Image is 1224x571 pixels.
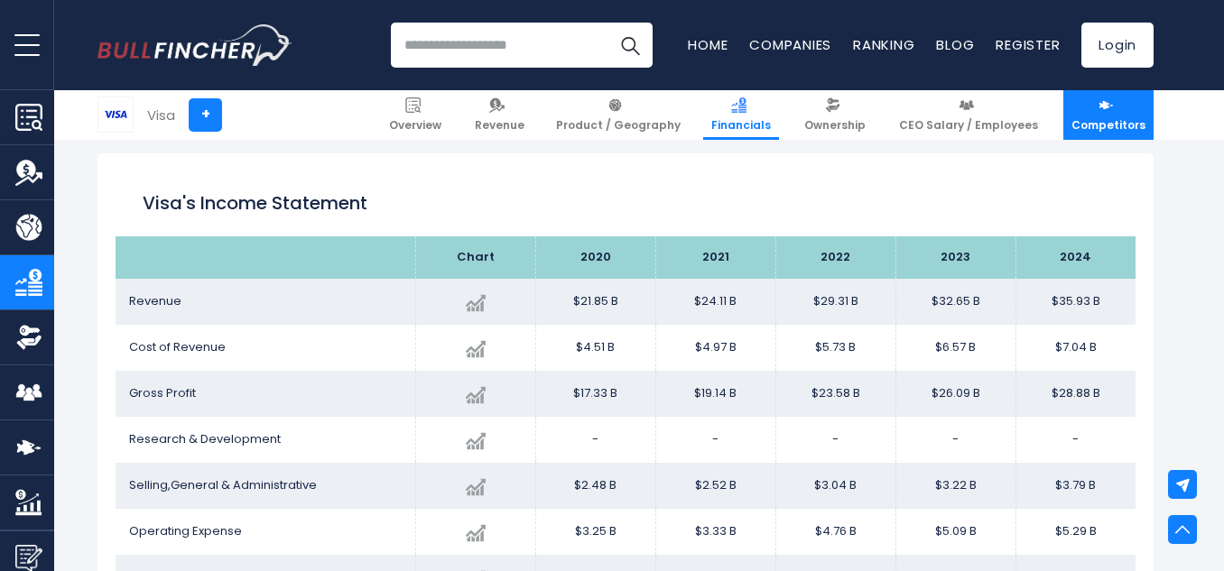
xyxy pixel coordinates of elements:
td: $7.04 B [1015,325,1136,371]
span: Selling,General & Administrative [129,476,317,493]
th: 2024 [1015,236,1136,279]
span: Product / Geography [556,118,681,133]
td: $5.09 B [895,509,1015,555]
td: $21.85 B [535,279,655,325]
span: Competitors [1071,118,1145,133]
span: Gross Profit [129,384,196,401]
a: Financials [703,90,779,140]
td: $24.11 B [655,279,775,325]
a: Product / Geography [548,90,689,140]
td: $3.33 B [655,509,775,555]
td: $4.97 B [655,325,775,371]
span: Ownership [804,118,866,133]
a: Blog [936,35,974,54]
span: Research & Development [129,430,281,447]
a: Go to homepage [97,24,292,66]
td: $6.57 B [895,325,1015,371]
span: Overview [389,118,441,133]
img: Ownership [15,324,42,351]
a: Companies [749,35,831,54]
td: $3.79 B [1015,463,1136,509]
td: - [655,417,775,463]
span: Revenue [475,118,524,133]
th: Chart [415,236,535,279]
td: $3.25 B [535,509,655,555]
td: $35.93 B [1015,279,1136,325]
td: $2.52 B [655,463,775,509]
a: Ranking [853,35,914,54]
td: - [895,417,1015,463]
a: + [189,98,222,132]
span: Financials [711,118,771,133]
td: $5.73 B [775,325,895,371]
td: $3.22 B [895,463,1015,509]
a: Ownership [796,90,874,140]
td: $28.88 B [1015,371,1136,417]
img: Bullfincher logo [97,24,292,66]
td: $32.65 B [895,279,1015,325]
span: Operating Expense [129,522,242,539]
div: Visa [147,105,175,125]
th: 2020 [535,236,655,279]
td: - [1015,417,1136,463]
td: - [535,417,655,463]
a: Register [996,35,1060,54]
td: $4.76 B [775,509,895,555]
span: CEO Salary / Employees [899,118,1038,133]
th: 2022 [775,236,895,279]
a: Competitors [1063,90,1154,140]
td: - [775,417,895,463]
span: Cost of Revenue [129,338,226,355]
a: Login [1081,23,1154,68]
a: CEO Salary / Employees [891,90,1046,140]
td: $26.09 B [895,371,1015,417]
td: $3.04 B [775,463,895,509]
th: 2021 [655,236,775,279]
button: Search [607,23,653,68]
td: $17.33 B [535,371,655,417]
a: Overview [381,90,450,140]
td: $19.14 B [655,371,775,417]
a: Revenue [467,90,533,140]
td: $5.29 B [1015,509,1136,555]
td: $2.48 B [535,463,655,509]
td: $4.51 B [535,325,655,371]
span: Revenue [129,292,181,309]
td: $29.31 B [775,279,895,325]
th: 2023 [895,236,1015,279]
td: $23.58 B [775,371,895,417]
h1: Visa's Income Statement [143,189,1108,216]
a: Home [688,35,728,54]
img: V logo [98,97,133,132]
